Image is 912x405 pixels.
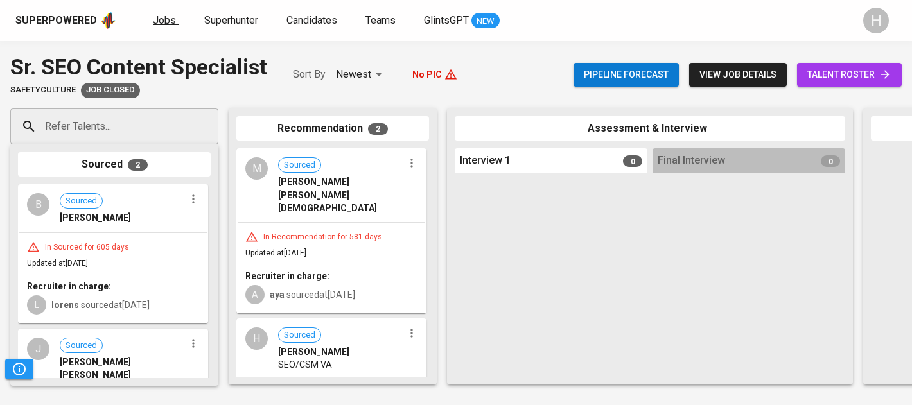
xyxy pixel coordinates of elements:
div: Client fulfilled job using internal hiring [81,83,140,98]
div: H [863,8,889,33]
button: Pipeline Triggers [5,359,33,379]
span: NEW [471,15,500,28]
img: app logo [100,11,117,30]
span: [PERSON_NAME] [60,211,131,224]
div: M [245,157,268,180]
b: lorens [51,300,79,310]
button: Pipeline forecast [574,63,679,87]
a: Superhunter [204,13,261,29]
a: GlintsGPT NEW [424,13,500,29]
span: view job details [699,67,776,83]
span: Sourced [279,159,320,171]
span: 2 [128,159,148,171]
span: Pipeline forecast [584,67,669,83]
div: A [245,285,265,304]
p: Sort By [293,67,326,82]
span: Interview 1 [460,153,511,168]
button: Open [211,125,214,128]
div: Recommendation [236,116,429,141]
div: L [27,295,46,315]
span: Updated at [DATE] [245,248,306,257]
span: 0 [821,155,840,167]
a: Teams [365,13,398,29]
span: Sourced [60,340,102,352]
span: Final Interview [658,153,725,168]
b: aya [270,289,285,300]
span: [PERSON_NAME] [PERSON_NAME][DEMOGRAPHIC_DATA] [278,175,403,214]
span: Candidates [286,14,337,26]
div: In Sourced for 605 days [40,242,134,253]
b: Recruiter in charge: [27,281,111,291]
a: talent roster [797,63,902,87]
span: Sourced [279,329,320,341]
div: Assessment & Interview [455,116,845,141]
span: Updated at [DATE] [27,259,88,268]
span: sourced at [DATE] [270,289,355,300]
span: 0 [623,155,642,167]
span: GlintsGPT [424,14,469,26]
span: [PERSON_NAME] [PERSON_NAME] [60,356,185,381]
div: Sourced [18,152,211,177]
span: SEO/CSM VA [278,358,332,371]
span: 2 [368,123,388,135]
a: Candidates [286,13,340,29]
span: Sourced [60,195,102,207]
span: talent roster [807,67,891,83]
a: Superpoweredapp logo [15,11,117,30]
span: sourced at [DATE] [51,300,150,310]
span: Teams [365,14,396,26]
div: J [27,338,49,360]
div: B [27,193,49,216]
span: SafetyCulture [10,84,76,96]
div: H [245,327,268,350]
button: view job details [689,63,787,87]
span: [PERSON_NAME] [278,345,349,358]
p: No PIC [412,68,442,81]
span: Job Closed [81,84,140,96]
div: In Recommendation for 581 days [258,232,387,243]
b: Recruiter in charge: [245,271,329,281]
p: Newest [336,67,371,82]
div: Newest [336,63,387,87]
div: Sr. SEO Content Specialist [10,51,267,83]
a: Jobs [153,13,179,29]
span: Superhunter [204,14,258,26]
span: Jobs [153,14,176,26]
div: Superpowered [15,13,97,28]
